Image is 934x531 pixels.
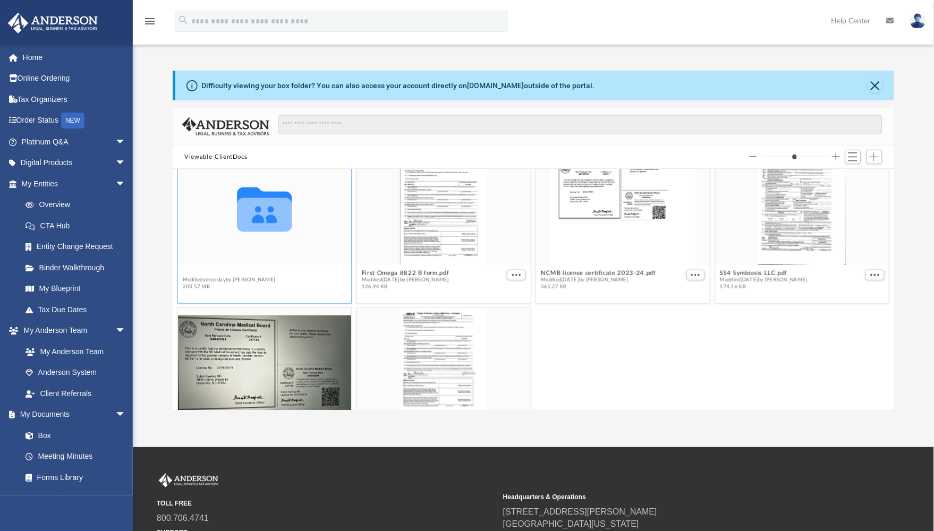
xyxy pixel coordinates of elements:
[15,236,142,258] a: Entity Change Request
[201,80,595,91] div: Difficulty viewing your box folder? You can also access your account directly on outside of the p...
[362,277,449,284] span: Modified [DATE] by [PERSON_NAME]
[750,153,757,160] button: Decrease column size
[867,150,882,165] button: Add
[507,269,527,280] button: More options
[183,269,276,276] button: Tax
[143,20,156,28] a: menu
[761,153,829,160] input: Column size
[15,278,137,299] a: My Blueprint
[157,474,220,487] img: Anderson Advisors Platinum Portal
[503,520,639,529] a: [GEOGRAPHIC_DATA][US_STATE]
[7,47,142,68] a: Home
[362,269,449,276] button: First Omega 8822 B form.pdf
[910,13,926,29] img: User Pic
[157,499,496,508] small: TOLL FREE
[7,110,142,132] a: Order StatusNEW
[5,13,101,33] img: Anderson Advisors Platinum Portal
[115,152,137,174] span: arrow_drop_down
[720,277,808,284] span: Modified [DATE] by [PERSON_NAME]
[183,284,276,290] span: 203.57 MB
[7,152,142,174] a: Digital Productsarrow_drop_down
[7,89,142,110] a: Tax Organizers
[467,81,524,90] a: [DOMAIN_NAME]
[833,153,840,160] button: Increase column size
[7,131,142,152] a: Platinum Q&Aarrow_drop_down
[541,277,656,284] span: Modified [DATE] by [PERSON_NAME]
[15,194,142,216] a: Overview
[15,341,131,362] a: My Anderson Team
[7,404,137,425] a: My Documentsarrow_drop_down
[177,14,189,26] i: search
[15,299,142,320] a: Tax Due Dates
[362,284,449,290] span: 126.94 KB
[868,78,883,93] button: Close
[184,152,247,162] button: Viewable-ClientDocs
[115,404,137,426] span: arrow_drop_down
[15,425,131,446] a: Box
[15,257,142,278] a: Binder Walkthrough
[865,269,885,280] button: More options
[15,446,137,467] a: Meeting Minutes
[7,68,142,89] a: Online Ordering
[115,173,137,195] span: arrow_drop_down
[845,150,861,165] button: Switch to List View
[183,277,276,284] span: Modified yesterday by [PERSON_NAME]
[115,320,137,342] span: arrow_drop_down
[15,383,137,404] a: Client Referrals
[720,284,808,290] span: 174.16 KB
[503,492,842,502] small: Headquarters & Operations
[15,488,137,509] a: Notarize
[143,15,156,28] i: menu
[61,113,84,129] div: NEW
[157,513,209,523] a: 800.706.4741
[503,507,657,516] a: [STREET_ADDRESS][PERSON_NAME]
[115,131,137,153] span: arrow_drop_down
[15,215,142,236] a: CTA Hub
[720,269,808,276] button: SS4 Symbiosis LLC.pdf
[7,320,137,341] a: My Anderson Teamarrow_drop_down
[7,173,142,194] a: My Entitiesarrow_drop_down
[15,362,137,383] a: Anderson System
[541,284,656,290] span: 362.27 KB
[173,169,894,410] div: grid
[686,269,706,280] button: More options
[278,115,882,135] input: Search files and folders
[15,467,131,488] a: Forms Library
[541,269,656,276] button: NCMB license certificate 2023-24.pdf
